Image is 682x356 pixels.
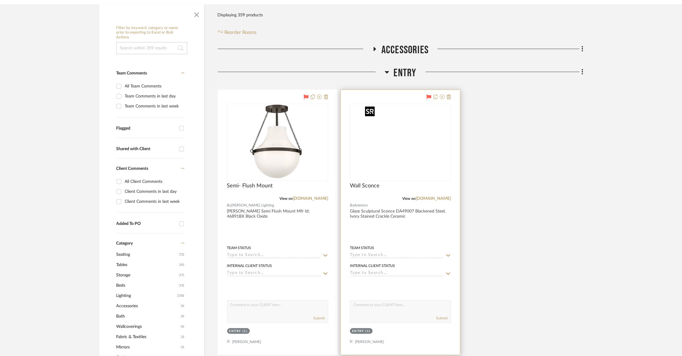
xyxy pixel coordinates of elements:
[116,71,147,75] span: Team Comments
[350,271,444,276] input: Type to Search…
[227,203,231,208] span: By
[125,81,183,91] div: All Team Comments
[116,260,178,270] span: Tables
[116,241,133,246] span: Category
[218,29,257,36] button: Reorder Rooms
[177,291,184,301] span: (150)
[402,197,416,200] span: View on
[116,249,178,260] span: Seating
[293,196,328,201] a: [DOMAIN_NAME]
[350,183,380,189] span: Wall Sconce
[125,177,183,186] div: All Client Comments
[227,271,321,276] input: Type to Search…
[227,245,251,251] div: Team Status
[116,342,179,352] span: Mirrors
[350,203,354,208] span: By
[279,197,293,200] span: View on
[116,147,176,152] div: Shared with Client
[181,342,184,352] span: (3)
[244,104,312,180] img: Semi- Flush Mount
[125,91,183,101] div: Team Comments in last day
[116,321,179,332] span: Wallcoverings
[116,301,179,311] span: Accessories
[181,322,184,331] span: (4)
[218,9,263,21] div: Displaying 359 products
[350,263,395,269] div: Internal Client Status
[227,183,273,189] span: Semi- Flush Mount
[116,26,187,40] h6: Filter by keyword, category or name prior to exporting to Excel or Bulk Actions
[179,260,184,270] span: (35)
[350,253,444,259] input: Type to Search…
[354,203,368,208] span: Arteriors
[313,315,325,321] button: Submit
[179,281,184,290] span: (13)
[181,332,184,342] span: (3)
[116,291,176,301] span: Lighting
[227,263,272,269] div: Internal Client Status
[125,197,183,206] div: Client Comments in last week
[116,332,179,342] span: Fabric & Textiles
[116,311,179,321] span: Bath
[243,329,248,334] div: (1)
[436,315,448,321] button: Submit
[381,44,429,57] span: Accessories
[116,166,148,171] span: Client Comments
[231,203,274,208] span: [PERSON_NAME] Lighting
[394,67,416,80] span: Entry
[350,104,451,180] div: 0
[116,280,178,291] span: Beds
[179,250,184,259] span: (72)
[229,329,241,334] div: Entry
[181,301,184,311] span: (9)
[116,42,187,54] input: Search within 359 results
[125,101,183,111] div: Team Comments in last week
[416,196,451,201] a: [DOMAIN_NAME]
[191,8,203,20] button: Close
[116,126,176,131] div: Flagged
[227,253,321,259] input: Type to Search…
[181,311,184,321] span: (4)
[116,221,176,226] div: Added To PO
[224,29,256,36] span: Reorder Rooms
[125,187,183,196] div: Client Comments in last day
[179,270,184,280] span: (17)
[365,329,370,334] div: (1)
[352,329,364,334] div: Entry
[116,270,178,280] span: Storage
[350,245,374,251] div: Team Status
